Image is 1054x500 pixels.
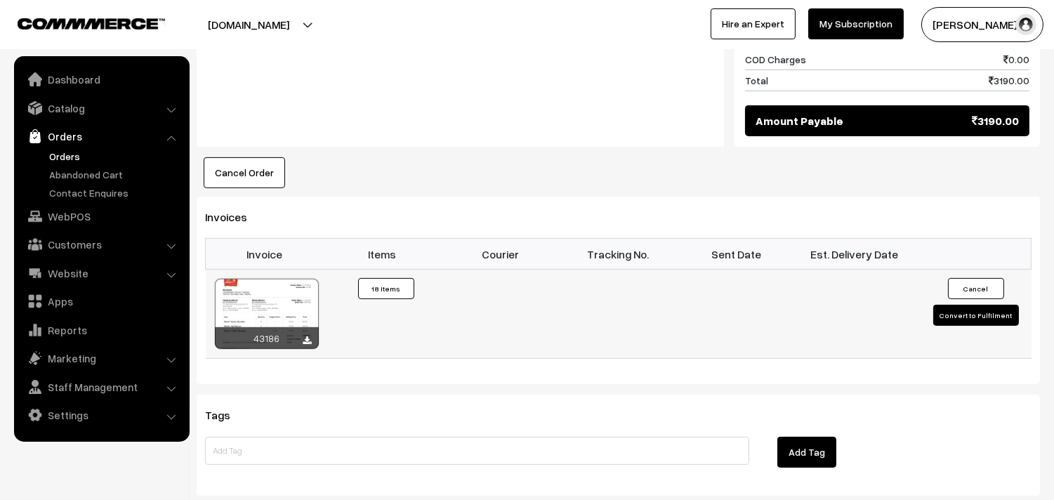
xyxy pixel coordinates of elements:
[972,112,1019,129] span: 3190.00
[18,18,165,29] img: COMMMERCE
[46,167,185,182] a: Abandoned Cart
[18,346,185,371] a: Marketing
[745,73,768,88] span: Total
[358,278,414,299] button: 18 Items
[678,239,796,270] th: Sent Date
[46,149,185,164] a: Orders
[18,289,185,314] a: Apps
[933,305,1019,326] button: Convert to Fulfilment
[18,261,185,286] a: Website
[205,408,247,422] span: Tags
[948,278,1004,299] button: Cancel
[18,96,185,121] a: Catalog
[18,204,185,229] a: WebPOS
[560,239,678,270] th: Tracking No.
[808,8,904,39] a: My Subscription
[796,239,914,270] th: Est. Delivery Date
[711,8,796,39] a: Hire an Expert
[204,157,285,188] button: Cancel Order
[18,402,185,428] a: Settings
[46,185,185,200] a: Contact Enquires
[745,52,806,67] span: COD Charges
[18,67,185,92] a: Dashboard
[324,239,442,270] th: Items
[18,14,140,31] a: COMMMERCE
[18,124,185,149] a: Orders
[777,437,836,468] button: Add Tag
[756,112,843,129] span: Amount Payable
[18,374,185,400] a: Staff Management
[989,73,1029,88] span: 3190.00
[159,7,338,42] button: [DOMAIN_NAME]
[18,232,185,257] a: Customers
[205,210,264,224] span: Invoices
[921,7,1043,42] button: [PERSON_NAME] s…
[1015,14,1036,35] img: user
[18,317,185,343] a: Reports
[205,437,749,465] input: Add Tag
[442,239,560,270] th: Courier
[206,239,324,270] th: Invoice
[215,327,319,349] div: 43186
[1003,52,1029,67] span: 0.00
